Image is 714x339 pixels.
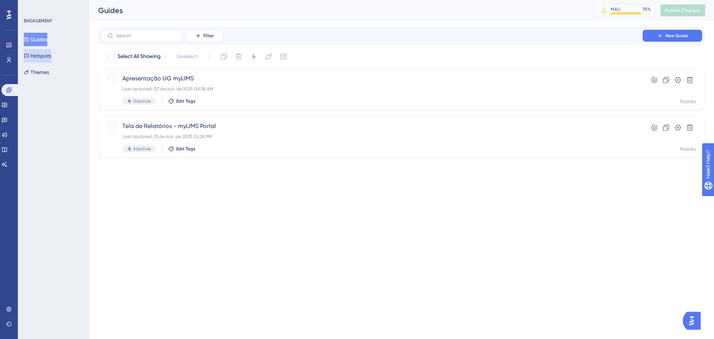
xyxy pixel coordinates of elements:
[660,4,705,16] button: Publish Changes
[17,2,46,11] span: Need Help?
[168,98,196,104] button: Edit Tags
[665,33,688,39] span: New Guide
[665,7,701,13] span: Publish Changes
[177,52,197,61] span: Deselect
[24,18,52,24] div: ENGAGEMENT
[680,146,696,152] div: Padrão
[134,146,151,152] span: Inactive
[170,50,204,63] button: Deselect
[203,33,214,39] span: Filter
[98,5,576,16] div: Guides
[24,33,47,46] button: Guides
[122,86,621,92] div: Last Updated: 07 de out. de 2025 08:38 AM
[116,33,177,38] input: Search
[122,122,621,131] span: Tela de Relatórios - myLIMS Portal
[168,146,196,152] button: Edit Tags
[122,134,621,140] div: Last Updated: 13 de mai. de 2025 02:28 PM
[683,310,705,332] iframe: UserGuiding AI Assistant Launcher
[186,30,223,42] button: Filter
[176,146,196,152] span: Edit Tags
[122,74,621,83] span: Apresentação UG myLIMS
[680,99,696,105] div: Padrão
[643,30,702,42] button: New Guide
[118,52,161,61] span: Select All Showing
[176,98,196,104] span: Edit Tags
[24,49,51,63] button: Hotspots
[134,98,151,104] span: Inactive
[611,6,620,12] div: MAU
[24,65,49,79] button: Themes
[643,6,651,12] div: 75 %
